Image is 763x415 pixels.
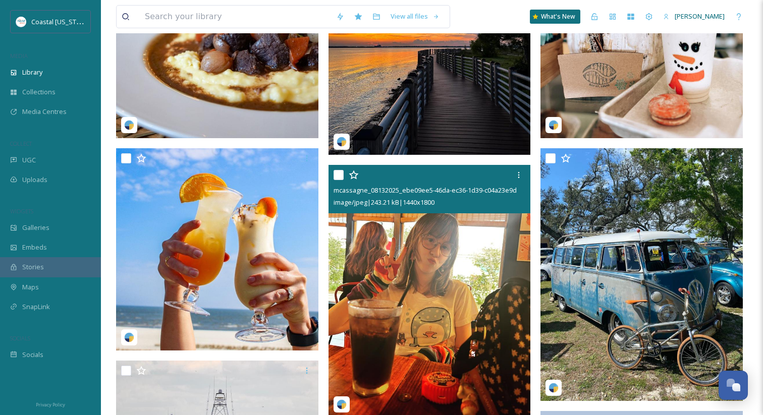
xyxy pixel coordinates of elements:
[22,155,36,165] span: UGC
[22,68,42,77] span: Library
[10,334,30,342] span: SOCIALS
[31,17,89,26] span: Coastal [US_STATE]
[386,7,445,26] a: View all files
[22,350,43,360] span: Socials
[10,52,28,60] span: MEDIA
[337,399,347,409] img: snapsea-logo.png
[22,262,44,272] span: Stories
[549,120,559,130] img: snapsea-logo.png
[124,120,134,130] img: snapsea-logo.png
[337,137,347,147] img: snapsea-logo.png
[22,87,56,97] span: Collections
[36,398,65,410] a: Privacy Policy
[719,371,748,400] button: Open Chat
[22,223,49,232] span: Galleries
[675,12,725,21] span: [PERSON_NAME]
[549,383,559,393] img: snapsea-logo.png
[16,17,26,27] img: download%20%281%29.jpeg
[22,302,50,312] span: SnapLink
[140,6,331,28] input: Search your library
[658,7,730,26] a: [PERSON_NAME]
[22,282,39,292] span: Maps
[540,148,743,401] img: mikes356_08132025_30bc71cf-07d4-37ae-468c-c26214d628fb.jpg
[22,175,47,185] span: Uploads
[334,185,537,195] span: mcassagne_08132025_ebe09ee5-46da-ec36-1d39-c04a23e9dbf0.jpg
[22,107,67,116] span: Media Centres
[116,148,318,350] img: shaggys__08042025_17978278052019488.jpg
[334,198,434,207] span: image/jpeg | 243.21 kB | 1440 x 1800
[10,140,32,147] span: COLLECT
[36,401,65,408] span: Privacy Policy
[22,243,47,252] span: Embeds
[530,10,580,24] a: What's New
[10,207,33,215] span: WIDGETS
[124,332,134,342] img: snapsea-logo.png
